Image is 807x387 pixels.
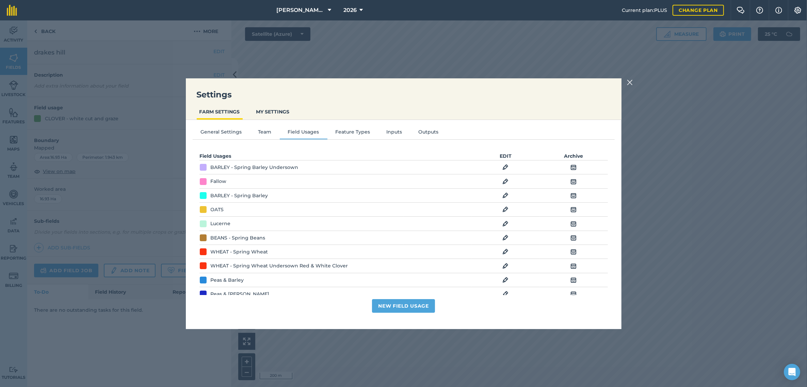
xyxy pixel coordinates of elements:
[410,128,447,138] button: Outputs
[784,364,800,380] div: Open Intercom Messenger
[570,163,577,171] img: svg+xml;base64,PHN2ZyB4bWxucz0iaHR0cDovL3d3dy53My5vcmcvMjAwMC9zdmciIHdpZHRoPSIxOCIgaGVpZ2h0PSIyNC...
[570,205,577,214] img: svg+xml;base64,PHN2ZyB4bWxucz0iaHR0cDovL3d3dy53My5vcmcvMjAwMC9zdmciIHdpZHRoPSIxOCIgaGVpZ2h0PSIyNC...
[211,276,244,284] div: Peas & Barley
[794,7,802,14] img: A cog icon
[502,220,509,228] img: svg+xml;base64,PHN2ZyB4bWxucz0iaHR0cDovL3d3dy53My5vcmcvMjAwMC9zdmciIHdpZHRoPSIxOCIgaGVpZ2h0PSIyNC...
[199,152,404,160] th: Field Usages
[570,262,577,270] img: svg+xml;base64,PHN2ZyB4bWxucz0iaHR0cDovL3d3dy53My5vcmcvMjAwMC9zdmciIHdpZHRoPSIxOCIgaGVpZ2h0PSIyNC...
[378,128,410,138] button: Inputs
[211,164,298,171] div: BARLEY - Spring Barley Undersown
[327,128,378,138] button: Feature Types
[472,152,540,160] th: EDIT
[276,6,325,14] span: [PERSON_NAME] LTD
[570,234,577,242] img: svg+xml;base64,PHN2ZyB4bWxucz0iaHR0cDovL3d3dy53My5vcmcvMjAwMC9zdmciIHdpZHRoPSIxOCIgaGVpZ2h0PSIyNC...
[570,191,577,200] img: svg+xml;base64,PHN2ZyB4bWxucz0iaHR0cDovL3d3dy53My5vcmcvMjAwMC9zdmciIHdpZHRoPSIxOCIgaGVpZ2h0PSIyNC...
[502,163,509,171] img: svg+xml;base64,PHN2ZyB4bWxucz0iaHR0cDovL3d3dy53My5vcmcvMjAwMC9zdmciIHdpZHRoPSIxOCIgaGVpZ2h0PSIyNC...
[570,220,577,228] img: svg+xml;base64,PHN2ZyB4bWxucz0iaHR0cDovL3d3dy53My5vcmcvMjAwMC9zdmciIHdpZHRoPSIxOCIgaGVpZ2h0PSIyNC...
[254,105,292,118] button: MY SETTINGS
[673,5,724,16] a: Change plan
[211,206,224,213] div: OATS
[193,128,250,138] button: General Settings
[570,248,577,256] img: svg+xml;base64,PHN2ZyB4bWxucz0iaHR0cDovL3d3dy53My5vcmcvMjAwMC9zdmciIHdpZHRoPSIxOCIgaGVpZ2h0PSIyNC...
[570,177,577,186] img: svg+xml;base64,PHN2ZyB4bWxucz0iaHR0cDovL3d3dy53My5vcmcvMjAwMC9zdmciIHdpZHRoPSIxOCIgaGVpZ2h0PSIyNC...
[539,152,608,160] th: Archive
[372,299,435,313] button: New Field Usage
[211,262,348,269] div: WHEAT - Spring Wheat Undersown Red & White Clover
[502,262,509,270] img: svg+xml;base64,PHN2ZyB4bWxucz0iaHR0cDovL3d3dy53My5vcmcvMjAwMC9zdmciIHdpZHRoPSIxOCIgaGVpZ2h0PSIyNC...
[211,192,268,199] div: BARLEY - Spring Barley
[570,276,577,284] img: svg+xml;base64,PHN2ZyB4bWxucz0iaHR0cDovL3d3dy53My5vcmcvMjAwMC9zdmciIHdpZHRoPSIxOCIgaGVpZ2h0PSIyNC...
[502,191,509,200] img: svg+xml;base64,PHN2ZyB4bWxucz0iaHR0cDovL3d3dy53My5vcmcvMjAwMC9zdmciIHdpZHRoPSIxOCIgaGVpZ2h0PSIyNC...
[197,105,243,118] button: FARM SETTINGS
[211,248,268,256] div: WHEAT - Spring Wheat
[502,205,509,214] img: svg+xml;base64,PHN2ZyB4bWxucz0iaHR0cDovL3d3dy53My5vcmcvMjAwMC9zdmciIHdpZHRoPSIxOCIgaGVpZ2h0PSIyNC...
[570,290,577,298] img: svg+xml;base64,PHN2ZyB4bWxucz0iaHR0cDovL3d3dy53My5vcmcvMjAwMC9zdmciIHdpZHRoPSIxOCIgaGVpZ2h0PSIyNC...
[627,78,633,87] img: svg+xml;base64,PHN2ZyB4bWxucz0iaHR0cDovL3d3dy53My5vcmcvMjAwMC9zdmciIHdpZHRoPSIyMiIgaGVpZ2h0PSIzMC...
[211,220,231,227] div: Lucerne
[756,7,764,14] img: A question mark icon
[186,89,622,100] h3: Settings
[343,6,357,14] span: 2026
[775,6,782,14] img: svg+xml;base64,PHN2ZyB4bWxucz0iaHR0cDovL3d3dy53My5vcmcvMjAwMC9zdmciIHdpZHRoPSIxNyIgaGVpZ2h0PSIxNy...
[737,7,745,14] img: Two speech bubbles overlapping with the left bubble in the forefront
[250,128,280,138] button: Team
[211,290,270,298] div: Peas & [PERSON_NAME]
[502,248,509,256] img: svg+xml;base64,PHN2ZyB4bWxucz0iaHR0cDovL3d3dy53My5vcmcvMjAwMC9zdmciIHdpZHRoPSIxOCIgaGVpZ2h0PSIyNC...
[211,177,227,185] div: Fallow
[280,128,327,138] button: Field Usages
[502,177,509,186] img: svg+xml;base64,PHN2ZyB4bWxucz0iaHR0cDovL3d3dy53My5vcmcvMjAwMC9zdmciIHdpZHRoPSIxOCIgaGVpZ2h0PSIyNC...
[211,234,265,242] div: BEANS - Spring Beans
[622,6,667,14] span: Current plan : PLUS
[7,5,17,16] img: fieldmargin Logo
[502,290,509,298] img: svg+xml;base64,PHN2ZyB4bWxucz0iaHR0cDovL3d3dy53My5vcmcvMjAwMC9zdmciIHdpZHRoPSIxOCIgaGVpZ2h0PSIyNC...
[502,234,509,242] img: svg+xml;base64,PHN2ZyB4bWxucz0iaHR0cDovL3d3dy53My5vcmcvMjAwMC9zdmciIHdpZHRoPSIxOCIgaGVpZ2h0PSIyNC...
[502,276,509,284] img: svg+xml;base64,PHN2ZyB4bWxucz0iaHR0cDovL3d3dy53My5vcmcvMjAwMC9zdmciIHdpZHRoPSIxOCIgaGVpZ2h0PSIyNC...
